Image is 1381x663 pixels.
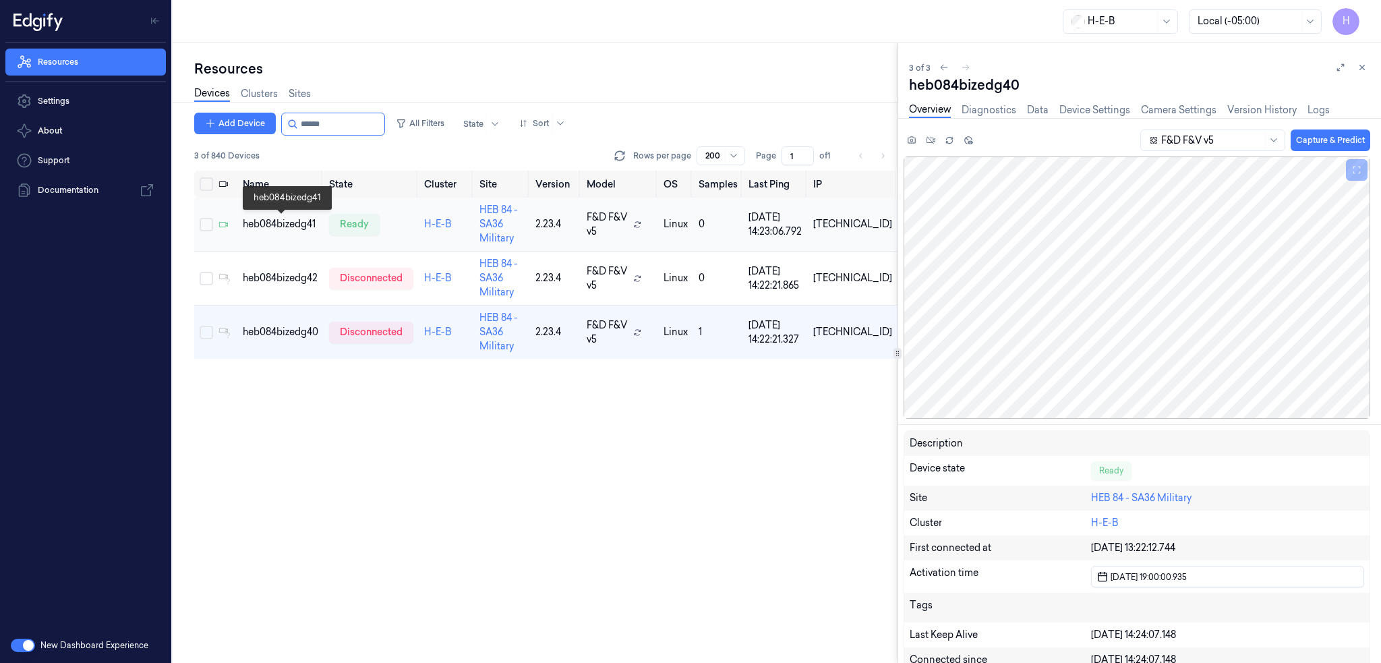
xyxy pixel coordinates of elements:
[748,318,802,347] div: [DATE] 14:22:21.327
[329,268,413,289] div: disconnected
[699,271,738,285] div: 0
[237,171,324,198] th: Name
[1291,129,1370,151] button: Capture & Predict
[424,326,452,338] a: H-E-B
[289,87,311,101] a: Sites
[479,312,518,352] a: HEB 84 - SA36 Military
[587,318,628,347] span: F&D F&V v5
[743,171,808,198] th: Last Ping
[1227,103,1297,117] a: Version History
[390,113,450,134] button: All Filters
[910,541,1092,555] div: First connected at
[1091,566,1364,587] button: [DATE] 19:00:00.935
[419,171,473,198] th: Cluster
[813,325,892,339] div: [TECHNICAL_ID]
[200,218,213,231] button: Select row
[1027,103,1049,117] a: Data
[748,264,802,293] div: [DATE] 14:22:21.865
[329,322,413,343] div: disconnected
[808,171,898,198] th: IP
[243,325,318,339] div: heb084bizedg40
[910,436,1092,451] div: Description
[530,171,582,198] th: Version
[910,566,1092,587] div: Activation time
[910,461,1092,480] div: Device state
[909,62,931,74] span: 3 of 3
[424,218,452,230] a: H-E-B
[1141,103,1216,117] a: Camera Settings
[1091,492,1192,504] a: HEB 84 - SA36 Military
[1332,8,1359,35] button: H
[1091,517,1119,529] a: H-E-B
[329,214,380,235] div: ready
[910,516,1092,530] div: Cluster
[664,217,688,231] p: linux
[693,171,743,198] th: Samples
[813,271,892,285] div: [TECHNICAL_ID]
[243,217,318,231] div: heb084bizedg41
[5,117,166,144] button: About
[479,258,518,298] a: HEB 84 - SA36 Military
[1091,461,1132,480] div: Ready
[909,76,1370,94] div: heb084bizedg40
[910,598,1092,617] div: Tags
[756,150,776,162] span: Page
[699,217,738,231] div: 0
[852,146,892,165] nav: pagination
[587,210,628,239] span: F&D F&V v5
[1307,103,1330,117] a: Logs
[200,326,213,339] button: Select row
[535,325,577,339] div: 2.23.4
[699,325,738,339] div: 1
[1108,571,1187,583] span: [DATE] 19:00:00.935
[5,88,166,115] a: Settings
[819,150,841,162] span: of 1
[1091,541,1364,555] div: [DATE] 13:22:12.744
[324,171,419,198] th: State
[479,204,518,244] a: HEB 84 - SA36 Military
[474,171,530,198] th: Site
[144,10,166,32] button: Toggle Navigation
[1091,628,1364,642] div: [DATE] 14:24:07.148
[5,49,166,76] a: Resources
[910,628,1092,642] div: Last Keep Alive
[194,86,230,102] a: Devices
[587,264,628,293] span: F&D F&V v5
[5,147,166,174] a: Support
[813,217,892,231] div: [TECHNICAL_ID]
[241,87,278,101] a: Clusters
[200,177,213,191] button: Select all
[658,171,693,198] th: OS
[194,59,898,78] div: Resources
[194,113,276,134] button: Add Device
[633,150,691,162] p: Rows per page
[910,491,1092,505] div: Site
[243,271,318,285] div: heb084bizedg42
[535,217,577,231] div: 2.23.4
[664,271,688,285] p: linux
[5,177,166,204] a: Documentation
[748,210,802,239] div: [DATE] 14:23:06.792
[194,150,260,162] span: 3 of 840 Devices
[535,271,577,285] div: 2.23.4
[581,171,658,198] th: Model
[1059,103,1130,117] a: Device Settings
[909,103,951,118] a: Overview
[200,272,213,285] button: Select row
[664,325,688,339] p: linux
[962,103,1016,117] a: Diagnostics
[424,272,452,284] a: H-E-B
